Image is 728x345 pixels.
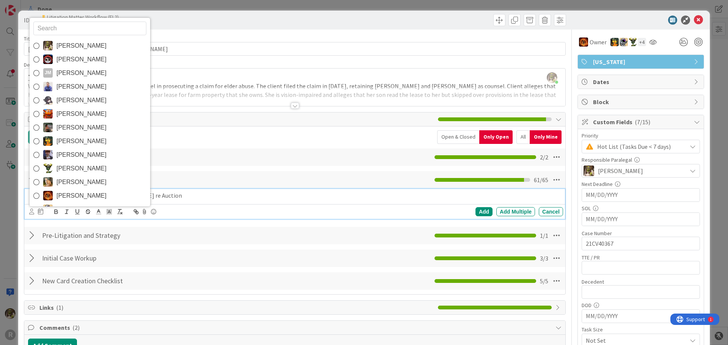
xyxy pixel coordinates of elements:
span: [PERSON_NAME] [56,149,107,161]
b: 160 [30,16,39,24]
img: MR [610,38,619,46]
span: Owner [590,37,607,47]
p: We have been engaged to replace former counsel in prosecuting a claim for elder abuse. The client... [28,82,562,108]
input: Search [33,22,146,35]
input: MM/DD/YYYY [586,213,696,226]
div: Add Multiple [496,207,535,216]
span: [US_STATE] [593,57,690,66]
div: 1 [39,3,41,9]
a: TM[PERSON_NAME] [30,203,150,216]
span: 3 / 3 [540,254,548,263]
a: JS[PERSON_NAME] [30,53,150,66]
div: Cancel [539,207,563,216]
span: ( 1 ) [56,304,63,311]
span: Custom Fields [593,117,690,126]
img: ML [43,150,53,159]
a: NC[PERSON_NAME] [30,162,150,175]
span: Support [16,1,35,10]
span: [PERSON_NAME] [56,108,107,120]
span: 5 / 5 [540,276,548,286]
span: Links [39,303,434,312]
img: JS [43,55,53,64]
a: MW[PERSON_NAME] [30,121,150,134]
span: ( 2 ) [72,324,80,331]
img: DG [584,165,594,176]
span: [PERSON_NAME] [56,136,107,147]
img: NC [43,164,53,173]
a: DG[PERSON_NAME] [30,39,150,53]
a: JM[PERSON_NAME] [30,66,150,80]
span: [PERSON_NAME] [56,54,107,65]
span: Tasks [39,115,434,124]
u: Top-Level Case Summ ary [28,73,110,82]
img: TR [579,37,588,47]
input: type card name here... [24,42,566,56]
img: DG [43,41,53,50]
button: Add Checklist [28,130,81,144]
label: Decedent [582,278,604,285]
label: Title [24,35,34,42]
span: [PERSON_NAME] [56,204,107,215]
img: SB [43,177,53,187]
span: [PERSON_NAME] [598,166,643,175]
span: ( 7/15 ) [635,118,650,126]
div: Priority [582,133,700,138]
span: [PERSON_NAME] [56,190,107,201]
div: DOD [582,303,700,308]
img: JG [43,82,53,91]
div: Task Size [582,327,700,332]
span: [PERSON_NAME] [56,163,107,174]
span: 1 / 1 [540,231,548,240]
input: Add Checklist... [39,274,210,288]
div: Add [475,207,493,216]
span: [PERSON_NAME] [56,67,107,79]
input: MM/DD/YYYY [586,310,696,323]
span: [PERSON_NAME] [56,81,107,92]
p: Finalize and send letter to [PERSON_NAME] re Auction [40,191,560,200]
span: Litigation Matter Workflow (FL2) [47,14,141,20]
img: MR [43,136,53,146]
span: [PERSON_NAME] [56,122,107,133]
img: KA [43,109,53,119]
span: Hot List (Tasks Due < 7 days) [597,141,683,152]
span: 61 / 65 [534,175,548,184]
div: Only Mine [530,130,562,144]
a: ML[PERSON_NAME] [30,148,150,162]
img: TM [43,205,53,214]
div: + 4 [638,38,646,46]
input: Add Checklist... [39,251,210,265]
div: Responsible Paralegal [582,157,700,162]
span: [PERSON_NAME] [56,95,107,106]
span: Comments [39,323,552,332]
span: Description [24,61,50,68]
span: 2 / 2 [540,153,548,162]
div: Only Open [479,130,513,144]
label: TTE / PR [582,254,600,261]
span: [PERSON_NAME] [56,40,107,52]
input: Add Checklist... [39,229,210,242]
a: SB[PERSON_NAME] [30,175,150,189]
a: JG[PERSON_NAME] [30,80,150,94]
div: Next Deadline [582,181,700,187]
img: MW [43,123,53,132]
div: All [516,130,530,144]
img: TM [620,38,628,46]
a: TR[PERSON_NAME] [30,189,150,203]
label: Case Number [582,230,612,237]
span: [PERSON_NAME] [56,176,107,188]
span: ID [24,16,39,25]
div: JM [43,68,53,78]
div: Open & Closed [437,130,479,144]
img: NC [629,38,637,46]
input: MM/DD/YYYY [586,189,696,201]
span: Dates [593,77,690,86]
span: Block [593,97,690,106]
a: KA[PERSON_NAME] [30,107,150,121]
a: KN[PERSON_NAME] [30,94,150,107]
div: SOL [582,206,700,211]
img: TR [43,191,53,200]
a: MR[PERSON_NAME] [30,134,150,148]
img: yW9LRPfq2I1p6cQkqhMnMPjKb8hcA9gF.jpg [547,72,557,83]
img: KN [43,95,53,105]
